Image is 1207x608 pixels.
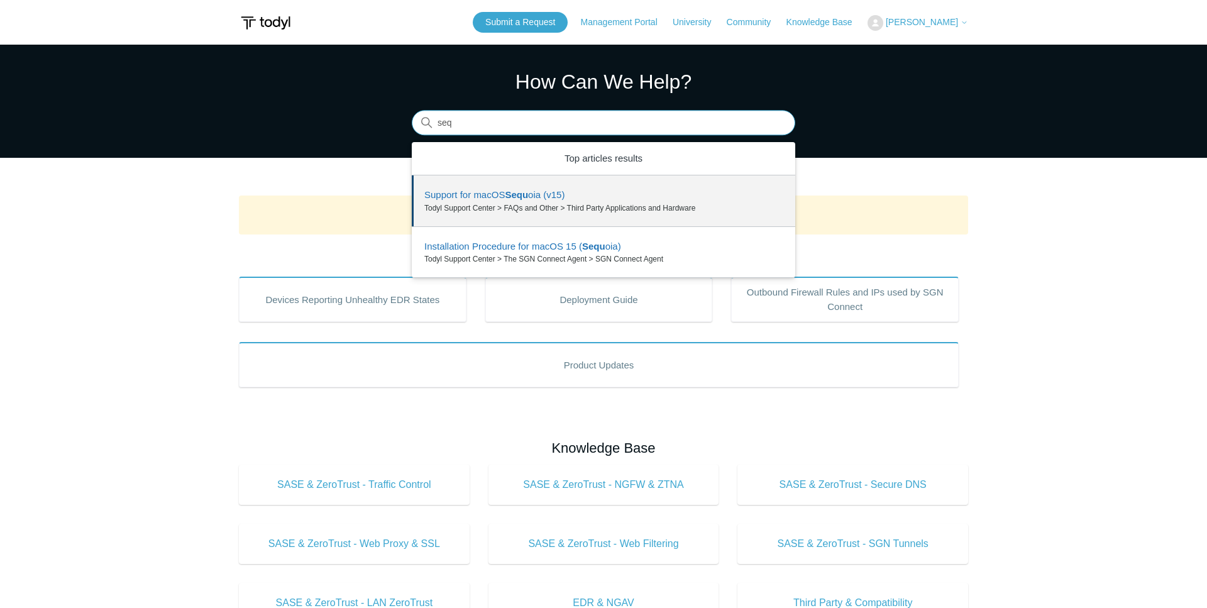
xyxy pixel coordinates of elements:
[239,245,968,265] h2: Popular Articles
[582,241,605,251] em: Sequ
[424,241,621,254] zd-autocomplete-title-multibrand: Suggested result 2 Installation Procedure for macOS 15 (Sequoia)
[424,189,565,202] zd-autocomplete-title-multibrand: Suggested result 1 Support for macOS Sequoia (v15)
[258,477,451,492] span: SASE & ZeroTrust - Traffic Control
[239,11,292,35] img: Todyl Support Center Help Center home page
[239,524,470,564] a: SASE & ZeroTrust - Web Proxy & SSL
[412,111,795,136] input: Search
[473,12,568,33] a: Submit a Request
[673,16,724,29] a: University
[505,189,528,200] em: Sequ
[737,524,968,564] a: SASE & ZeroTrust - SGN Tunnels
[239,277,466,322] a: Devices Reporting Unhealthy EDR States
[756,536,949,551] span: SASE & ZeroTrust - SGN Tunnels
[258,536,451,551] span: SASE & ZeroTrust - Web Proxy & SSL
[507,536,700,551] span: SASE & ZeroTrust - Web Filtering
[786,16,865,29] a: Knowledge Base
[239,465,470,505] a: SASE & ZeroTrust - Traffic Control
[424,202,783,214] zd-autocomplete-breadcrumbs-multibrand: Todyl Support Center > FAQs and Other > Third Party Applications and Hardware
[488,524,719,564] a: SASE & ZeroTrust - Web Filtering
[756,477,949,492] span: SASE & ZeroTrust - Secure DNS
[485,277,713,322] a: Deployment Guide
[412,142,795,176] zd-autocomplete-header: Top articles results
[424,253,783,265] zd-autocomplete-breadcrumbs-multibrand: Todyl Support Center > The SGN Connect Agent > SGN Connect Agent
[727,16,784,29] a: Community
[731,277,959,322] a: Outbound Firewall Rules and IPs used by SGN Connect
[886,17,958,27] span: [PERSON_NAME]
[507,477,700,492] span: SASE & ZeroTrust - NGFW & ZTNA
[239,438,968,458] h2: Knowledge Base
[737,465,968,505] a: SASE & ZeroTrust - Secure DNS
[239,342,959,387] a: Product Updates
[412,67,795,97] h1: How Can We Help?
[488,465,719,505] a: SASE & ZeroTrust - NGFW & ZTNA
[581,16,670,29] a: Management Portal
[868,15,968,31] button: [PERSON_NAME]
